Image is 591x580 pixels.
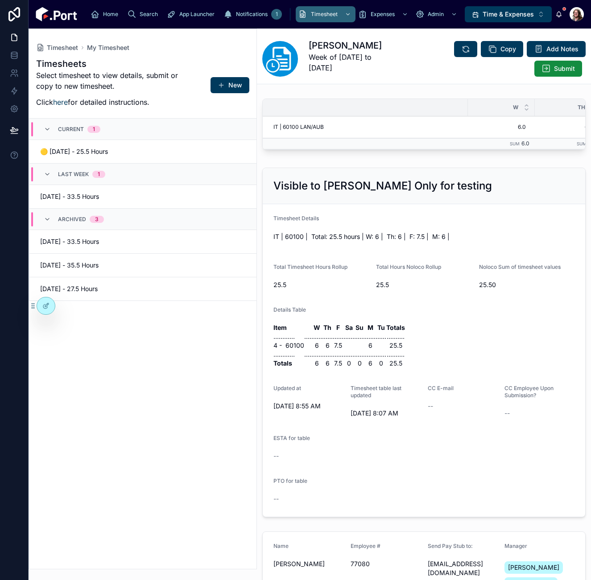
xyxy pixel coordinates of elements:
span: App Launcher [179,11,215,18]
td: ...... [322,350,333,359]
td: .......... [386,350,405,359]
th: Tu [376,323,386,332]
td: 25.5 [386,341,405,350]
a: Timesheet [296,6,355,22]
td: ............ [273,350,304,359]
td: ...... [343,350,354,359]
span: 6.0 [477,123,526,131]
span: Notifications [236,11,268,18]
span: Home [103,11,118,18]
span: CC E-mail [428,385,454,391]
a: [DATE] - 35.5 Hours [29,254,256,277]
span: Noloco Sum of timesheet values [479,263,561,270]
span: Expenses [371,11,395,18]
span: Archived [58,216,86,223]
a: Home [88,6,124,22]
small: Sum [577,141,587,146]
td: 4 - 60100 [273,341,304,350]
a: App Launcher [164,6,221,22]
button: New [211,77,249,93]
span: Search [140,11,158,18]
span: Last Week [58,171,89,178]
a: Search [124,6,164,22]
th: Sa [343,323,354,332]
p: Week of [DATE] to [DATE] [309,52,396,73]
a: [DATE] - 27.5 Hours [29,277,256,300]
button: Copy [481,41,523,57]
span: Employee # [351,543,380,549]
span: [DATE] - 27.5 Hours [40,284,138,293]
span: -- [273,452,279,461]
th: Totals [386,323,405,332]
td: .......... [386,332,405,341]
td: ...... [311,350,322,359]
span: W [513,104,518,111]
button: Add Notes [527,41,586,57]
td: 6 [322,341,333,350]
span: [EMAIL_ADDRESS][DOMAIN_NAME] [428,559,498,577]
td: 6 [322,359,333,368]
td: ...... [354,332,365,341]
th: Item [273,323,304,332]
td: 7.5 [333,341,343,350]
button: Select Button [465,6,552,22]
span: Name [273,543,289,549]
td: ...... [333,332,343,341]
td: 6 [311,341,322,350]
a: [DATE] - 33.5 Hours [29,185,256,209]
td: 0 [343,359,354,368]
button: Submit [534,61,582,77]
p: Select timesheet to view details, submit or copy to new timesheet. [36,70,182,91]
div: scrollable content [84,4,465,24]
td: 6 [365,341,376,350]
span: [DATE] - 33.5 Hours [40,192,138,201]
span: 25.5 [376,280,471,289]
td: ...... [311,332,322,341]
span: 25.50 [479,280,574,289]
span: 6.0 [521,140,529,147]
td: ...... [322,332,333,341]
a: My Timesheet [87,43,129,52]
span: 77080 [351,559,421,568]
img: App logo [36,7,77,21]
th: W [311,323,322,332]
span: CC Employee Upon Submission? [504,385,554,399]
td: 6 [365,359,376,368]
td: ...... [354,350,365,359]
h1: Timesheets [36,58,182,70]
span: Timesheet [47,43,78,52]
span: Admin [428,11,444,18]
a: Timesheet [36,43,78,52]
strong: Totals [273,359,292,367]
div: 3 [95,216,99,223]
span: IT | 60100 LAN/AUB [273,123,324,131]
span: Current [58,126,84,133]
td: 0 [376,359,386,368]
span: ESTA for table [273,435,310,441]
a: Admin [413,6,462,22]
td: ...... [376,350,386,359]
span: 25.5 [273,280,369,289]
span: Th [578,104,585,111]
span: Copy [500,45,516,53]
td: 25.5 [386,359,405,368]
a: 🟡 [DATE] - 25.5 Hours [29,140,256,164]
td: .... [304,332,311,341]
td: ............ [273,332,304,341]
span: [DATE] - 33.5 Hours [40,237,138,246]
td: 0 [354,359,365,368]
td: ...... [333,350,343,359]
span: Details Table [273,306,306,313]
span: Add Notes [546,45,579,53]
div: 1 [271,9,282,20]
span: Timesheet table last updated [351,385,401,399]
a: [DATE] - 33.5 Hours [29,230,256,254]
span: Time & Expenses [483,10,534,19]
h2: Visible to [PERSON_NAME] Only for testing [273,179,492,193]
div: 1 [98,171,100,178]
td: 6 [311,359,322,368]
span: Manager [504,543,527,549]
span: PTO for table [273,477,307,484]
span: Total Timesheet Hours Rollup [273,263,347,270]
